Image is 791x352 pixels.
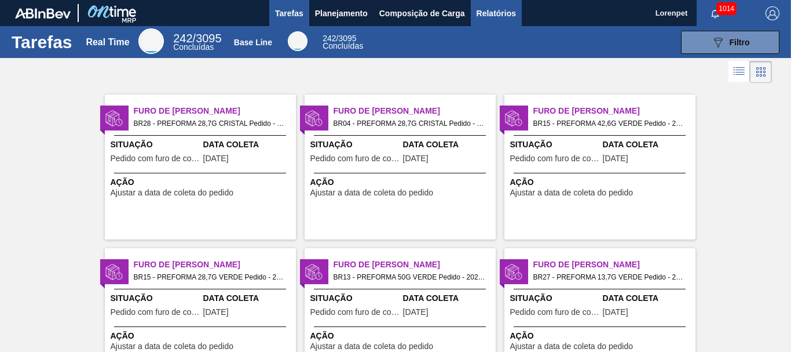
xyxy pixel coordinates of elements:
span: Situação [510,292,600,304]
span: Ajustar a data de coleta do pedido [111,342,234,351]
span: 08/09/2025 [203,308,229,317]
span: Ação [510,330,693,342]
span: Planejamento [315,6,368,20]
button: Filtro [681,31,779,54]
span: 242 [323,34,336,43]
span: Ação [111,176,293,188]
span: Ajustar a data de coleta do pedido [310,342,434,351]
img: status [105,263,123,281]
button: Notificações [697,5,734,21]
span: Data Coleta [403,139,493,151]
div: Base Line [288,31,307,51]
div: Visão em Cards [750,61,772,83]
span: Furo de Coleta [334,259,496,271]
span: Furo de Coleta [533,259,695,271]
div: Real Time [86,37,129,48]
span: Tarefas [275,6,303,20]
span: Ação [111,330,293,342]
span: / 3095 [173,32,221,45]
div: Base Line [234,38,272,47]
span: Ação [510,176,693,188]
span: 08/09/2025 [603,308,628,317]
span: Ajustar a data de coleta do pedido [310,188,434,197]
img: status [305,263,323,281]
div: Visão em Lista [728,61,750,83]
span: Situação [310,139,400,151]
img: status [505,110,522,127]
span: Pedido com furo de coleta [310,154,400,163]
img: status [305,110,323,127]
span: Ajustar a data de coleta do pedido [510,188,633,197]
span: Data Coleta [603,139,693,151]
span: Ajustar a data de coleta do pedido [111,188,234,197]
span: Furo de Coleta [334,105,496,117]
span: BR13 - PREFORMA 50G VERDE Pedido - 2022636 [334,271,486,284]
img: status [105,110,123,127]
span: 1014 [716,2,737,15]
div: Real Time [173,34,221,51]
span: 242 [173,32,192,45]
span: Situação [111,139,200,151]
span: Data Coleta [203,292,293,304]
span: Situação [111,292,200,304]
span: Ação [310,176,493,188]
span: Relatórios [477,6,516,20]
div: Real Time [138,28,164,54]
span: Furo de Coleta [533,105,695,117]
span: Filtro [730,38,750,47]
span: Pedido com furo de coleta [111,154,200,163]
span: Situação [310,292,400,304]
span: Ação [310,330,493,342]
span: BR15 - PREFORMA 42,6G VERDE Pedido - 2007636 [533,117,686,130]
span: BR15 - PREFORMA 28,7G VERDE Pedido - 2022631 [134,271,287,284]
span: BR28 - PREFORMA 28,7G CRISTAL Pedido - 2003084 [134,117,287,130]
span: Pedido com furo de coleta [310,308,400,317]
span: 08/09/2025 [403,154,429,163]
span: Concluídas [173,42,214,52]
h1: Tarefas [12,35,72,49]
span: 08/09/2025 [403,308,429,317]
span: / 3095 [323,34,356,43]
span: Situação [510,139,600,151]
span: 19/08/2025 [203,154,229,163]
span: Pedido com furo de coleta [510,154,600,163]
img: Logout [766,6,779,20]
span: BR27 - PREFORMA 13,7G VERDE Pedido - 2026010 [533,271,686,284]
span: BR04 - PREFORMA 28,7G CRISTAL Pedido - 2025691 [334,117,486,130]
span: Concluídas [323,41,363,50]
span: Composição de Carga [379,6,465,20]
span: Data Coleta [403,292,493,304]
span: Pedido com furo de coleta [510,308,600,317]
span: 08/09/2025 [603,154,628,163]
span: Furo de Coleta [134,105,296,117]
span: Data Coleta [203,139,293,151]
div: Base Line [323,35,363,50]
img: status [505,263,522,281]
img: TNhmsLtSVTkK8tSr43FrP2fwEKptu5GPRR3wAAAABJRU5ErkJggg== [15,8,71,19]
span: Ajustar a data de coleta do pedido [510,342,633,351]
span: Furo de Coleta [134,259,296,271]
span: Data Coleta [603,292,693,304]
span: Pedido com furo de coleta [111,308,200,317]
